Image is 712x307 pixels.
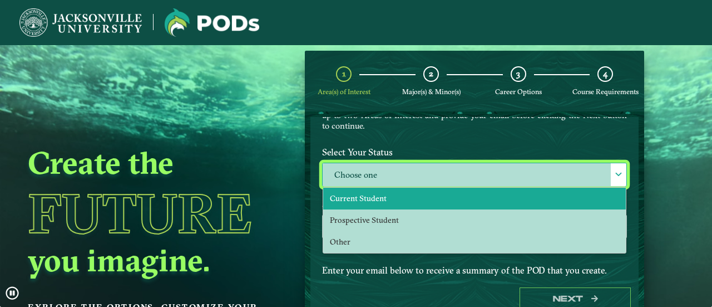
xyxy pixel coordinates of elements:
[342,69,346,79] span: 1
[323,188,626,209] li: Current Student
[28,186,278,241] h1: Future
[323,163,626,187] label: Choose one
[318,87,370,96] span: Area(s) of Interest
[165,8,259,37] img: Jacksonville University logo
[402,87,461,96] span: Major(s) & Minor(s)
[28,143,278,182] h2: Create the
[330,193,387,203] span: Current Student
[603,69,607,79] span: 4
[323,231,626,253] li: Other
[330,237,350,247] span: Other
[572,87,639,96] span: Course Requirements
[314,194,635,215] label: Select Your Area(s) of Interest
[495,87,542,96] span: Career Options
[322,240,326,248] sup: ⋆
[323,209,626,231] li: Prospective Student
[28,241,278,280] h2: you imagine.
[322,242,627,252] p: Maximum 2 selections are allowed
[314,260,635,280] label: Enter your email below to receive a summary of the POD that you create.
[330,215,399,225] span: Prospective Student
[516,69,520,79] span: 3
[429,69,433,79] span: 2
[19,8,142,37] img: Jacksonville University logo
[314,142,635,163] label: Select Your Status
